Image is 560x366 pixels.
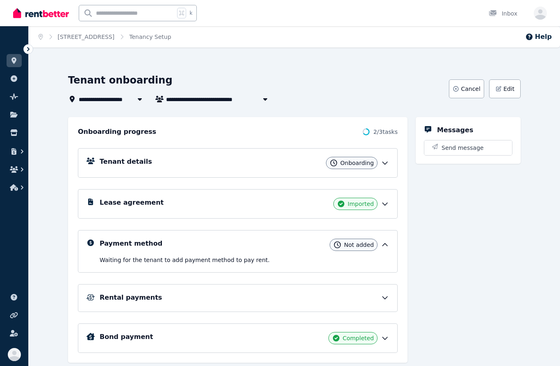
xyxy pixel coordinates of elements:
span: Tenancy Setup [129,33,171,41]
h1: Tenant onboarding [68,74,173,87]
h5: Payment method [100,239,162,249]
span: Send message [442,144,484,152]
h5: Rental payments [100,293,162,303]
iframe: Intercom live chat [532,338,552,358]
h5: Messages [437,125,473,135]
span: Edit [503,85,514,93]
button: Edit [489,79,521,98]
a: [STREET_ADDRESS] [58,34,115,40]
button: Help [525,32,552,42]
span: Not added [344,241,374,249]
span: Cancel [461,85,480,93]
nav: Breadcrumb [29,26,181,47]
img: RentBetter [13,7,69,19]
h2: Onboarding progress [78,127,156,137]
span: Completed [343,334,374,342]
img: Rental Payments [87,294,95,300]
button: Cancel [449,79,484,98]
span: Onboarding [340,159,374,167]
h5: Tenant details [100,157,152,167]
p: Waiting for the tenant to add payment method to pay rent . [100,256,389,264]
h5: Bond payment [100,332,153,342]
h5: Lease agreement [100,198,164,208]
img: Bond Details [87,333,95,340]
div: Inbox [489,9,517,18]
span: k [189,10,192,16]
button: Send message [424,140,512,155]
span: 2 / 3 tasks [373,128,398,136]
span: Imported [348,200,374,208]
